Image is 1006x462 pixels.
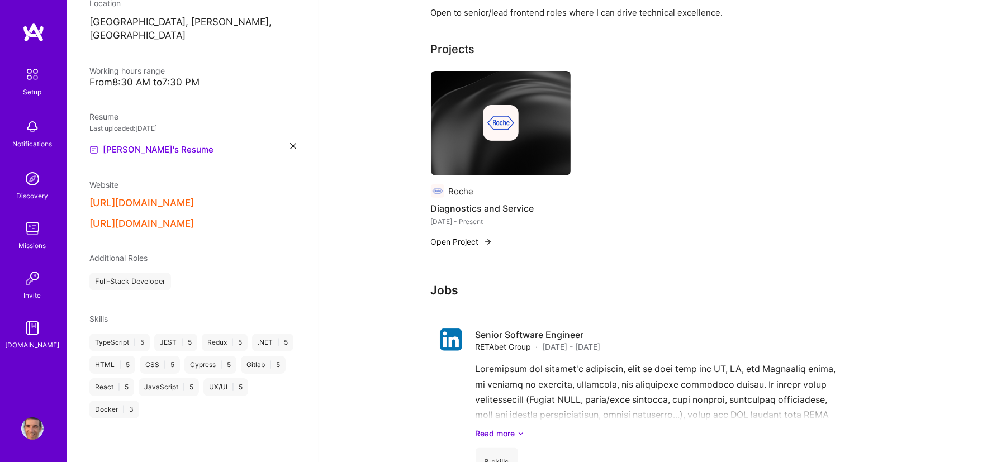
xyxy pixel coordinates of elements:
[202,334,248,351] div: Redux 5
[21,217,44,240] img: teamwork
[122,405,125,414] span: |
[183,383,185,392] span: |
[89,218,194,230] button: [URL][DOMAIN_NAME]
[220,360,222,369] span: |
[17,190,49,202] div: Discovery
[119,360,121,369] span: |
[89,143,213,156] a: [PERSON_NAME]'s Resume
[449,185,474,197] div: Roche
[154,334,197,351] div: JEST 5
[476,328,601,341] h4: Senior Software Engineer
[23,86,42,98] div: Setup
[89,180,118,189] span: Website
[232,383,234,392] span: |
[89,378,134,396] div: React 5
[536,341,538,353] span: ·
[518,427,524,439] i: icon ArrowDownSecondaryDark
[21,267,44,289] img: Invite
[184,356,236,374] div: Cypress 5
[134,338,136,347] span: |
[89,145,98,154] img: Resume
[431,236,492,247] button: Open Project
[21,116,44,138] img: bell
[89,122,296,134] div: Last uploaded: [DATE]
[431,283,895,297] h3: Jobs
[118,383,120,392] span: |
[139,378,199,396] div: JavaScript 5
[140,356,180,374] div: CSS 5
[89,197,194,209] button: [URL][DOMAIN_NAME]
[277,338,279,347] span: |
[231,338,234,347] span: |
[89,112,118,121] span: Resume
[543,341,601,353] span: [DATE] - [DATE]
[241,356,286,374] div: Gitlab 5
[476,341,532,353] span: RETAbet Group
[6,339,60,351] div: [DOMAIN_NAME]
[431,41,475,58] div: Projects
[476,427,886,439] a: Read more
[203,378,248,396] div: UX/UI 5
[21,168,44,190] img: discovery
[24,289,41,301] div: Invite
[89,77,296,88] div: From 8:30 AM to 7:30 PM
[431,201,571,216] h4: Diagnostics and Service
[431,71,571,176] img: cover
[164,360,166,369] span: |
[269,360,272,369] span: |
[290,143,296,149] i: icon Close
[13,138,53,150] div: Notifications
[440,328,462,351] img: Company logo
[89,253,148,263] span: Additional Roles
[181,338,183,347] span: |
[22,22,45,42] img: logo
[483,237,492,246] img: arrow-right
[483,105,519,141] img: Company logo
[89,356,135,374] div: HTML 5
[89,273,171,290] div: Full-Stack Developer
[21,63,44,86] img: setup
[89,16,296,42] p: [GEOGRAPHIC_DATA], [PERSON_NAME], [GEOGRAPHIC_DATA]
[89,66,165,75] span: Working hours range
[431,184,444,198] img: Company logo
[21,417,44,440] img: User Avatar
[89,314,108,323] span: Skills
[19,240,46,251] div: Missions
[21,317,44,339] img: guide book
[89,334,150,351] div: TypeScript 5
[252,334,293,351] div: .NET 5
[431,216,571,227] div: [DATE] - Present
[18,417,46,440] a: User Avatar
[89,401,139,418] div: Docker 3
